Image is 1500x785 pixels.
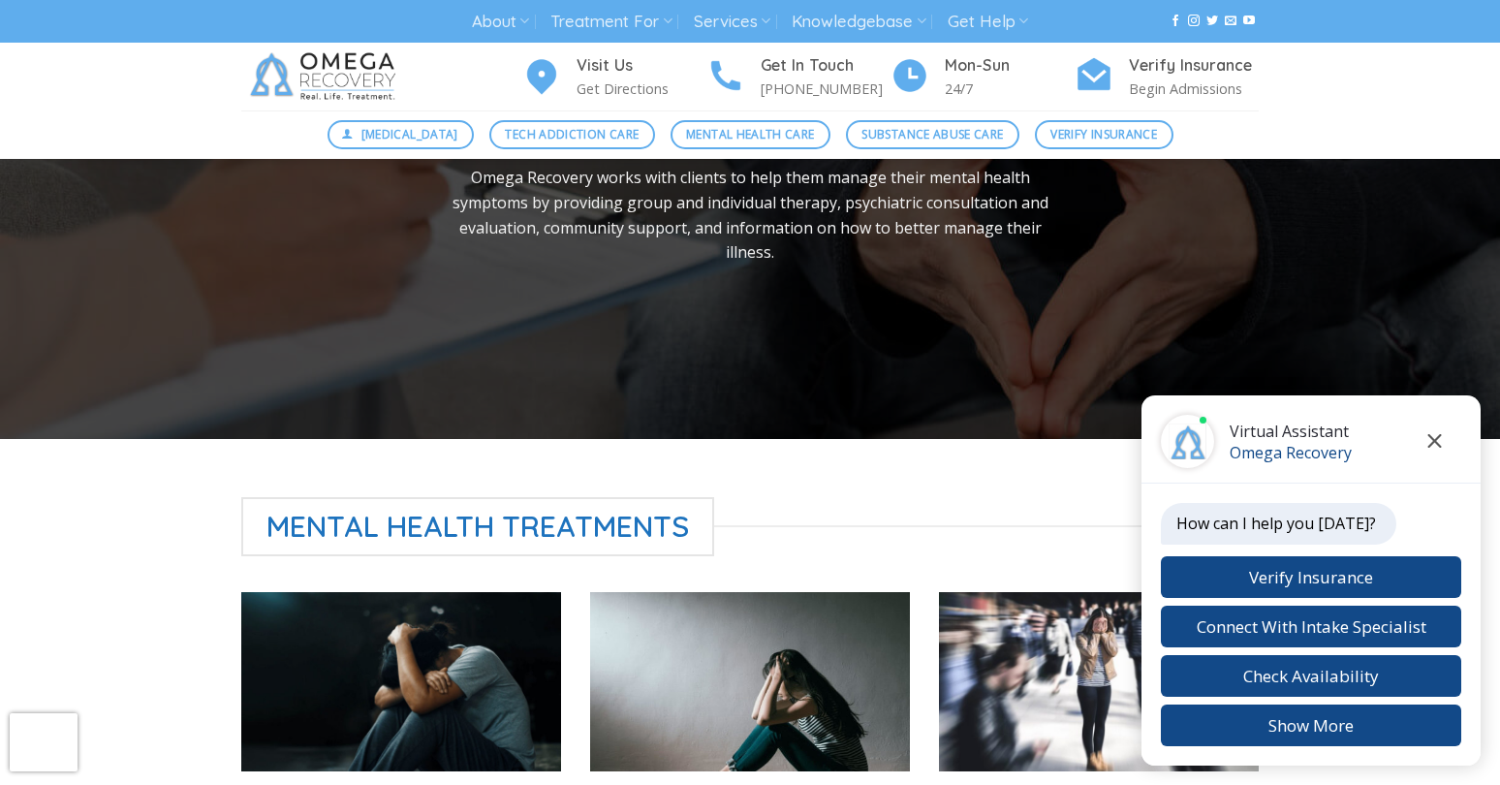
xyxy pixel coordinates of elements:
p: [PHONE_NUMBER] [761,78,891,100]
a: Follow on Twitter [1206,15,1218,28]
a: Follow on Facebook [1170,15,1181,28]
h4: Get In Touch [761,53,891,78]
span: Mental Health Treatments [241,497,714,556]
span: Mental Health Care [686,125,814,143]
span: [MEDICAL_DATA] [361,125,458,143]
img: Omega Recovery [241,43,411,110]
h4: Verify Insurance [1129,53,1259,78]
a: Get Help [948,4,1028,40]
a: Knowledgebase [792,4,925,40]
a: Follow on Instagram [1188,15,1200,28]
p: Get Directions [577,78,706,100]
a: Get In Touch [PHONE_NUMBER] [706,53,891,101]
a: Tech Addiction Care [489,120,655,149]
a: Verify Insurance Begin Admissions [1075,53,1259,101]
a: Visit Us Get Directions [522,53,706,101]
a: [MEDICAL_DATA] [328,120,475,149]
span: Substance Abuse Care [861,125,1003,143]
a: Substance Abuse Care [846,120,1019,149]
span: Verify Insurance [1050,125,1157,143]
a: About [472,4,529,40]
a: Treatment For [550,4,672,40]
h4: Visit Us [577,53,706,78]
a: Follow on YouTube [1243,15,1255,28]
p: Begin Admissions [1129,78,1259,100]
a: Services [694,4,770,40]
a: Verify Insurance [1035,120,1173,149]
h4: Mon-Sun [945,53,1075,78]
a: Mental Health Care [671,120,830,149]
img: treatment for PTSD [241,592,561,771]
p: 24/7 [945,78,1075,100]
p: Omega Recovery works with clients to help them manage their mental health symptoms by providing g... [436,166,1064,265]
a: Send us an email [1225,15,1236,28]
span: Tech Addiction Care [505,125,639,143]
